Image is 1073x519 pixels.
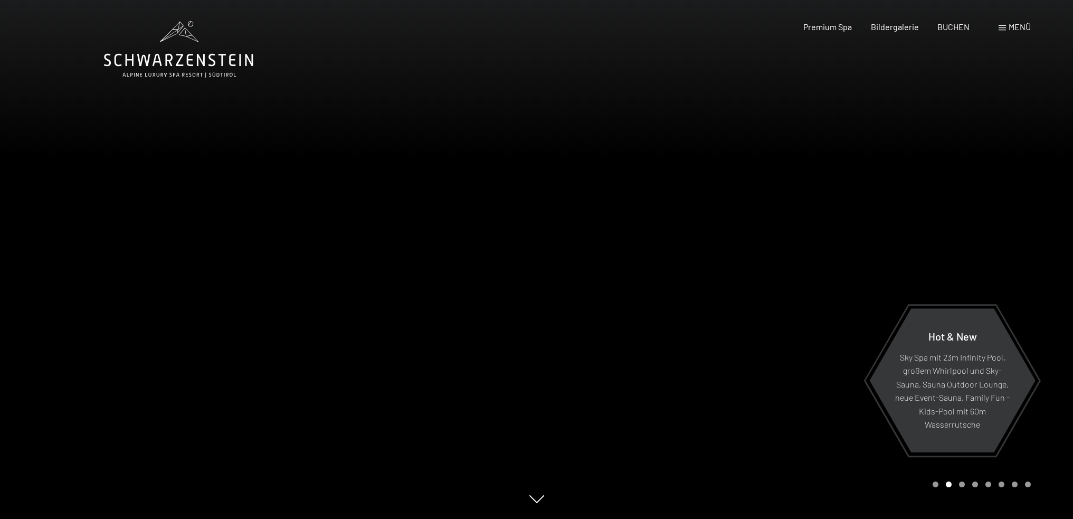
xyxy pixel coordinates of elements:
a: Bildergalerie [871,22,919,32]
span: Hot & New [928,329,977,342]
div: Carousel Page 8 [1025,482,1031,487]
div: Carousel Page 2 (Current Slide) [946,482,952,487]
div: Carousel Page 1 [933,482,938,487]
a: Premium Spa [803,22,852,32]
div: Carousel Page 7 [1012,482,1018,487]
div: Carousel Pagination [929,482,1031,487]
a: Hot & New Sky Spa mit 23m Infinity Pool, großem Whirlpool und Sky-Sauna, Sauna Outdoor Lounge, ne... [869,308,1036,453]
div: Carousel Page 3 [959,482,965,487]
div: Carousel Page 4 [972,482,978,487]
span: Menü [1009,22,1031,32]
p: Sky Spa mit 23m Infinity Pool, großem Whirlpool und Sky-Sauna, Sauna Outdoor Lounge, neue Event-S... [895,350,1010,431]
div: Carousel Page 6 [999,482,1004,487]
div: Carousel Page 5 [985,482,991,487]
a: BUCHEN [937,22,970,32]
